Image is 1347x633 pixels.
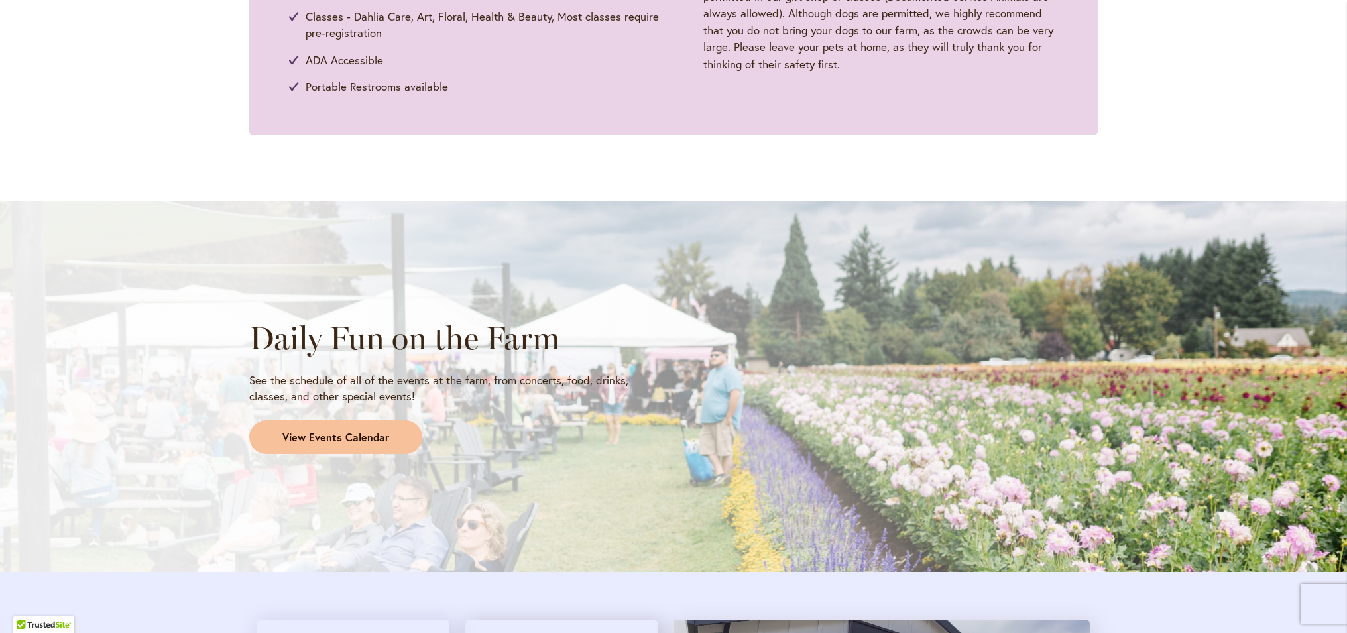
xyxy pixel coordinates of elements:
span: View Events Calendar [282,430,389,445]
p: See the schedule of all of the events at the farm, from concerts, food, drinks, classes, and othe... [249,373,662,404]
h2: Daily Fun on the Farm [249,319,662,357]
a: View Events Calendar [249,420,422,455]
span: Classes - Dahlia Care, Art, Floral, Health & Beauty, Most classes require pre-registration [306,8,660,42]
span: ADA Accessible [306,52,383,69]
span: Portable Restrooms available [306,78,448,95]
